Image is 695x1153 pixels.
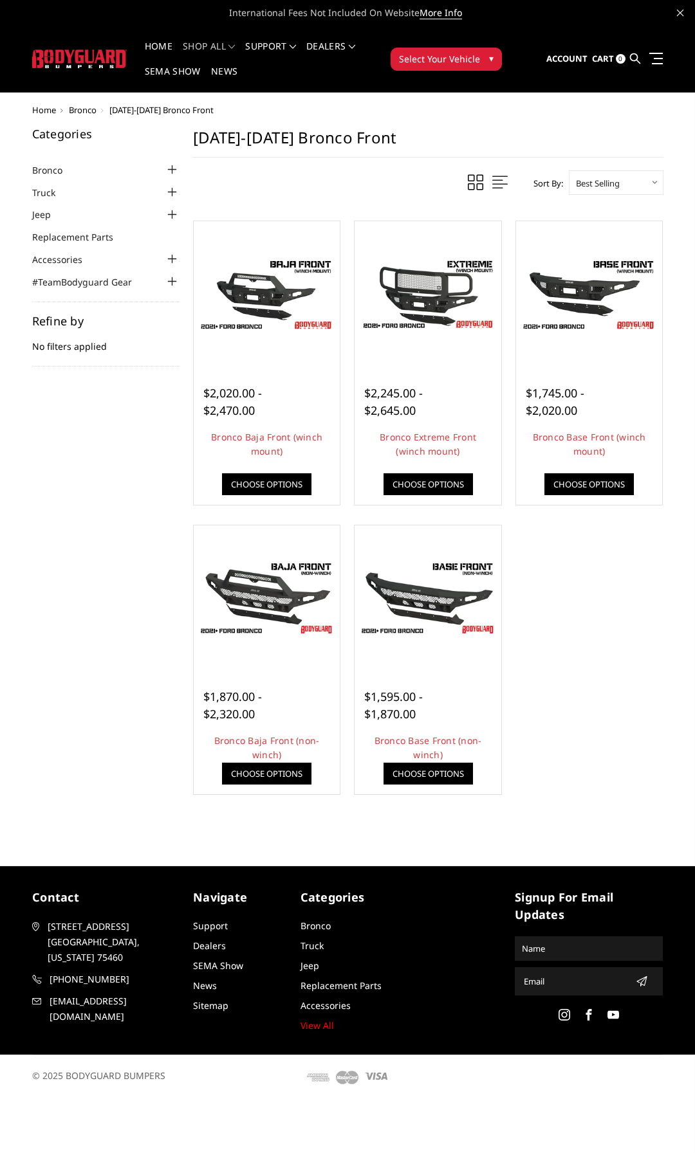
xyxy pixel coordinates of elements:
[48,919,178,965] span: [STREET_ADDRESS] [GEOGRAPHIC_DATA], [US_STATE] 75460
[193,920,228,932] a: Support
[533,431,646,457] a: Bronco Base Front (winch mount)
[384,473,473,495] a: Choose Options
[32,315,180,327] h5: Refine by
[32,253,98,266] a: Accessories
[301,999,351,1012] a: Accessories
[211,67,237,92] a: News
[384,763,473,785] a: Choose Options
[391,48,502,71] button: Select Your Vehicle
[32,889,180,906] h5: contact
[193,959,243,972] a: SEMA Show
[489,51,494,65] span: ▾
[197,224,337,365] a: Bodyguard Ford Bronco Bronco Baja Front (winch mount)
[32,972,180,987] a: [PHONE_NUMBER]
[592,42,625,77] a: Cart 0
[32,994,180,1024] a: [EMAIL_ADDRESS][DOMAIN_NAME]
[364,689,423,722] span: $1,595.00 - $1,870.00
[32,275,148,289] a: #TeamBodyguard Gear
[526,385,584,418] span: $1,745.00 - $2,020.00
[306,42,355,67] a: Dealers
[193,940,226,952] a: Dealers
[301,979,382,992] a: Replacement Parts
[399,52,480,66] span: Select Your Vehicle
[32,208,67,221] a: Jeep
[358,559,498,637] img: Bronco Base Front (non-winch)
[245,42,296,67] a: Support
[197,255,337,334] img: Bodyguard Ford Bronco
[50,972,180,987] span: [PHONE_NUMBER]
[109,104,214,116] span: [DATE]-[DATE] Bronco Front
[32,1069,165,1082] span: © 2025 BODYGUARD BUMPERS
[145,67,201,92] a: SEMA Show
[211,431,322,457] a: Bronco Baja Front (winch mount)
[526,174,563,193] label: Sort By:
[546,53,588,64] span: Account
[222,763,311,785] a: Choose Options
[301,889,395,906] h5: Categories
[50,994,180,1024] span: [EMAIL_ADDRESS][DOMAIN_NAME]
[145,42,172,67] a: Home
[193,889,288,906] h5: Navigate
[301,920,331,932] a: Bronco
[546,42,588,77] a: Account
[203,689,262,722] span: $1,870.00 - $2,320.00
[420,6,462,19] a: More Info
[517,938,661,959] input: Name
[197,559,337,637] img: Bronco Baja Front (non-winch)
[32,104,56,116] a: Home
[358,224,498,365] a: Bronco Extreme Front (winch mount) Bronco Extreme Front (winch mount)
[364,385,423,418] span: $2,245.00 - $2,645.00
[222,473,311,495] a: Choose Options
[32,186,71,199] a: Truck
[203,385,262,418] span: $2,020.00 - $2,470.00
[193,999,228,1012] a: Sitemap
[193,128,663,158] h1: [DATE]-[DATE] Bronco Front
[301,1019,334,1031] a: View All
[375,734,482,761] a: Bronco Base Front (non-winch)
[519,224,660,365] a: Freedom Series - Bronco Base Front Bumper Bronco Base Front (winch mount)
[301,940,324,952] a: Truck
[32,315,180,367] div: No filters applied
[69,104,97,116] a: Bronco
[515,889,663,923] h5: signup for email updates
[358,529,498,669] a: Bronco Base Front (non-winch) Bronco Base Front (non-winch)
[32,50,127,68] img: BODYGUARD BUMPERS
[519,255,660,334] img: Freedom Series - Bronco Base Front Bumper
[358,255,498,334] img: Bronco Extreme Front (winch mount)
[193,979,217,992] a: News
[301,959,319,972] a: Jeep
[519,971,631,992] input: Email
[544,473,634,495] a: Choose Options
[183,42,235,67] a: shop all
[32,230,129,244] a: Replacement Parts
[616,54,625,64] span: 0
[380,431,476,457] a: Bronco Extreme Front (winch mount)
[592,53,614,64] span: Cart
[197,529,337,669] a: Bronco Baja Front (non-winch) Bronco Baja Front (non-winch)
[32,128,180,140] h5: Categories
[214,734,320,761] a: Bronco Baja Front (non-winch)
[32,163,79,177] a: Bronco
